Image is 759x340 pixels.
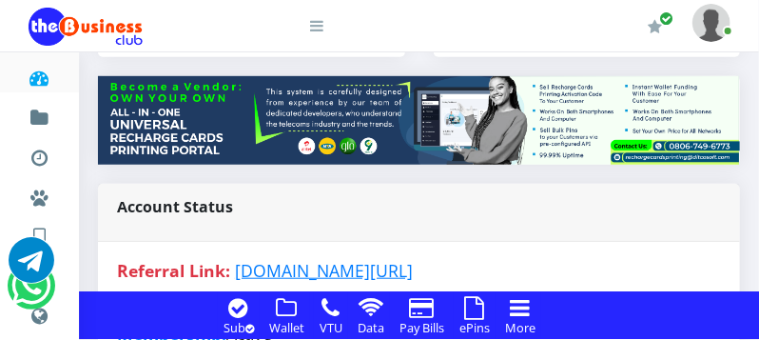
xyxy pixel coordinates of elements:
[218,316,260,337] a: Sub
[9,251,54,283] a: Chat for support
[320,319,342,336] small: VTU
[454,316,496,337] a: ePins
[72,237,231,270] a: International VTU
[263,316,310,337] a: Wallet
[648,19,662,34] i: Renew/Upgrade Subscription
[659,11,673,26] span: Renew/Upgrade Subscription
[352,316,390,337] a: Data
[72,210,231,242] a: Nigerian VTU
[29,8,143,46] img: Logo
[399,319,444,336] small: Pay Bills
[314,316,348,337] a: VTU
[117,259,230,282] strong: Referral Link:
[98,76,740,165] img: multitenant_rcp.png
[692,4,730,41] img: User
[11,277,50,309] a: Chat for support
[224,319,254,336] small: Sub
[235,259,413,282] a: [DOMAIN_NAME][URL]
[29,131,50,177] a: Transactions
[358,319,384,336] small: Data
[29,210,50,257] a: VTU
[459,319,490,336] small: ePins
[29,290,50,337] a: Data
[29,91,50,137] a: Fund wallet
[269,319,304,336] small: Wallet
[29,51,50,97] a: Dashboard
[117,195,721,218] strong: Account Status
[29,171,50,217] a: Miscellaneous Payments
[394,316,450,337] a: Pay Bills
[505,319,535,336] small: More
